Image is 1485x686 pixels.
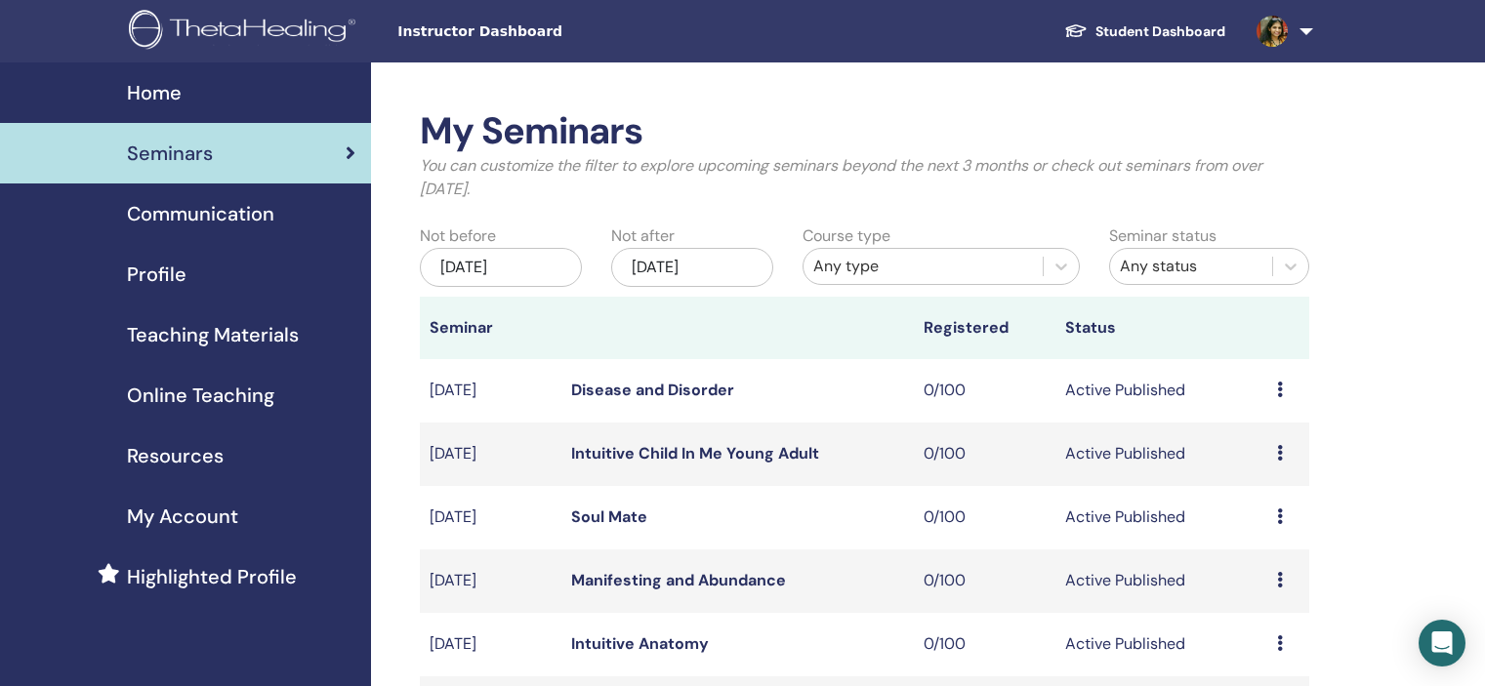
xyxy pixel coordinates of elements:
label: Not before [420,224,496,248]
th: Registered [914,297,1055,359]
label: Not after [611,224,675,248]
a: Manifesting and Abundance [571,570,786,590]
div: Any status [1120,255,1262,278]
td: [DATE] [420,486,561,549]
img: default.jpg [1257,16,1288,47]
td: 0/100 [914,359,1055,423]
span: Communication [127,199,274,228]
td: [DATE] [420,549,561,613]
a: Intuitive Anatomy [571,633,709,654]
p: You can customize the filter to explore upcoming seminars beyond the next 3 months or check out s... [420,154,1309,201]
label: Seminar status [1109,224,1217,248]
td: [DATE] [420,613,561,676]
div: Any type [813,255,1033,278]
div: Open Intercom Messenger [1419,620,1465,666]
span: Online Teaching [127,381,274,410]
td: Active Published [1055,359,1267,423]
td: Active Published [1055,486,1267,549]
td: [DATE] [420,423,561,486]
span: Home [127,78,182,107]
td: Active Published [1055,423,1267,486]
a: Student Dashboard [1049,14,1241,50]
td: 0/100 [914,549,1055,613]
span: Profile [127,260,186,289]
span: Instructor Dashboard [397,21,690,42]
td: 0/100 [914,613,1055,676]
div: [DATE] [420,248,582,287]
a: Intuitive Child In Me Young Adult [571,443,819,464]
img: logo.png [129,10,362,54]
a: Disease and Disorder [571,380,734,400]
div: [DATE] [611,248,773,287]
th: Seminar [420,297,561,359]
span: Resources [127,441,224,470]
td: Active Published [1055,549,1267,613]
td: 0/100 [914,486,1055,549]
a: Soul Mate [571,506,647,527]
span: My Account [127,502,238,531]
span: Highlighted Profile [127,562,297,591]
span: Seminars [127,139,213,168]
label: Course type [803,224,890,248]
span: Teaching Materials [127,320,299,349]
td: 0/100 [914,423,1055,486]
img: graduation-cap-white.svg [1064,22,1088,39]
h2: My Seminars [420,109,1309,154]
th: Status [1055,297,1267,359]
td: Active Published [1055,613,1267,676]
td: [DATE] [420,359,561,423]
